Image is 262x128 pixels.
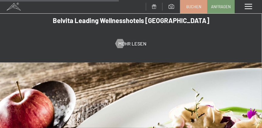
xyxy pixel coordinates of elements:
[211,4,231,9] span: Anfragen
[119,40,147,47] span: Mehr Lesen
[53,16,209,24] span: Belvita Leading Wellnesshotels [GEOGRAPHIC_DATA]
[116,40,147,47] a: Mehr Lesen
[180,0,207,13] a: Buchen
[208,0,234,13] a: Anfragen
[186,4,201,9] span: Buchen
